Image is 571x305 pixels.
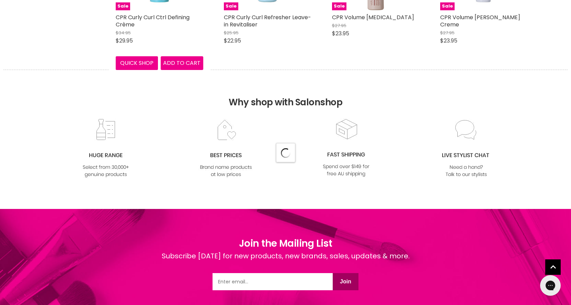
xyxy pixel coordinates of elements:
img: chat_c0a1c8f7-3133-4fc6-855f-7264552747f6.jpg [438,119,494,179]
span: $27.95 [440,30,455,36]
a: Back to top [545,259,561,275]
span: $23.95 [440,37,457,45]
input: Email [213,273,333,290]
a: CPR Curly Curl Refresher Leave-in Revitaliser [224,13,311,28]
button: Join [333,273,358,290]
iframe: Gorgias live chat messenger [537,273,564,298]
a: CPR Volume [PERSON_NAME] Creme [440,13,520,28]
span: Add to cart [163,59,201,67]
h2: Why shop with Salonshop [3,70,568,118]
span: $29.95 [116,37,133,45]
button: Quick shop [116,56,158,70]
button: Add to cart [161,56,203,70]
img: prices.jpg [198,119,254,179]
h1: Join the Mailing List [162,236,410,251]
a: CPR Curly Curl Ctrl Defining Crème [116,13,190,28]
div: Subscribe [DATE] for new products, new brands, sales, updates & more. [162,251,410,273]
img: range2_8cf790d4-220e-469f-917d-a18fed3854b6.jpg [78,119,134,179]
span: Sale [224,2,238,10]
span: $27.95 [332,22,346,29]
span: $22.95 [224,37,241,45]
span: Sale [440,2,455,10]
span: $23.95 [332,30,349,37]
a: CPR Volume [MEDICAL_DATA] [332,13,414,21]
span: Sale [116,2,130,10]
span: $34.95 [116,30,131,36]
span: $25.95 [224,30,239,36]
span: Sale [332,2,346,10]
span: Back to top [545,259,561,277]
img: fast.jpg [318,118,374,178]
